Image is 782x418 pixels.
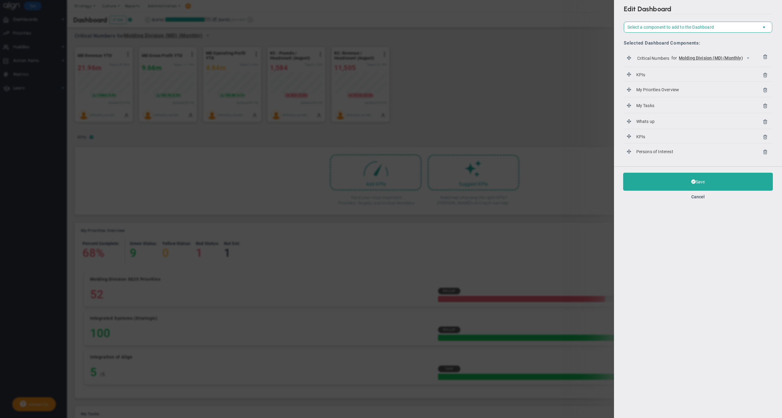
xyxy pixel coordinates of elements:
span: Critical Numbers [636,55,671,62]
span: Molding Division (MD) (Monthly) [679,56,743,61]
span: for [671,56,677,60]
h2: Edit Dashboard [624,5,772,14]
h3: Selected Dashboard Components: [624,40,772,46]
button: Cancel [691,194,705,199]
span: select [743,53,753,63]
span: Whats up [635,118,656,126]
span: My Priorities Overview [635,86,680,94]
button: Save [623,173,773,191]
span: KPIs [635,71,646,78]
span: select [762,22,772,32]
span: Select a component to add to the Dashboard [627,25,714,30]
span: Persons of Interest [635,148,674,156]
span: KPIs [635,133,646,140]
span: My Tasks [635,102,655,110]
